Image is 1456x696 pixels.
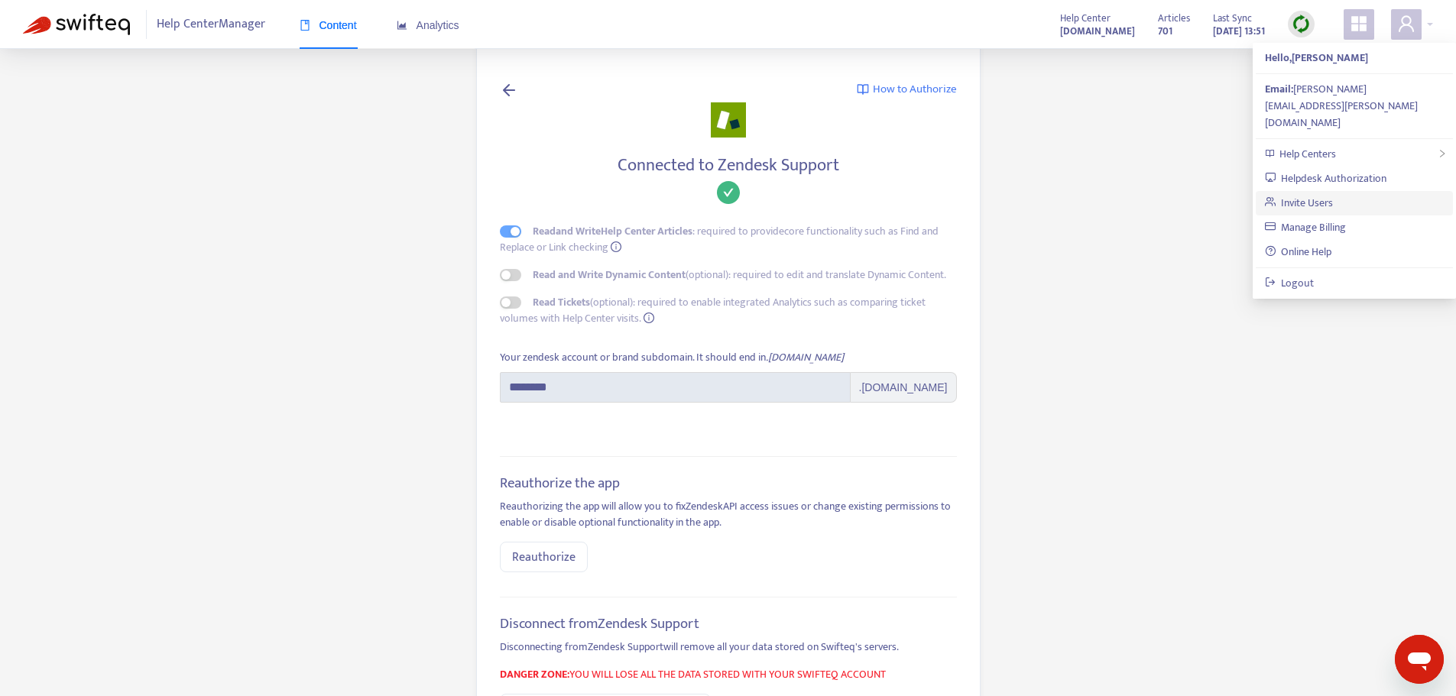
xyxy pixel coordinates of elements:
span: check-circle [717,181,740,204]
span: How to Authorize [873,81,957,99]
a: Manage Billing [1265,219,1347,236]
a: [DOMAIN_NAME] [1060,22,1135,40]
strong: DANGER ZONE: [500,665,569,683]
span: Reauthorize [512,548,576,567]
span: Content [300,19,357,31]
a: Helpdesk Authorization [1265,170,1387,187]
strong: Read Tickets [533,293,590,311]
p: Reauthorizing the app will allow you to fix Zendesk API access issues or change existing permissi... [500,498,957,530]
strong: Read and Write Dynamic Content [533,266,686,283]
span: user [1397,15,1415,33]
a: Logout [1265,274,1315,292]
a: Online Help [1265,243,1332,261]
span: (optional): required to edit and translate Dynamic Content. [533,266,946,283]
span: (optional): required to enable integrated Analytics such as comparing ticket volumes with Help Ce... [500,293,926,327]
span: area-chart [397,20,407,31]
strong: [DATE] 13:51 [1213,23,1265,40]
span: Analytics [397,19,459,31]
div: [PERSON_NAME][EMAIL_ADDRESS][PERSON_NAME][DOMAIN_NAME] [1265,81,1444,131]
span: Last Sync [1213,10,1252,27]
iframe: Button to launch messaging window [1395,635,1444,684]
strong: Read and Write Help Center Articles [533,222,692,240]
h5: Reauthorize the app [500,475,957,493]
span: Articles [1158,10,1190,27]
a: How to Authorize [857,81,957,99]
span: .[DOMAIN_NAME] [851,372,957,403]
img: zendesk_support.png [711,102,746,138]
h4: Connected to Zendesk Support [500,155,957,176]
a: Invite Users [1265,194,1334,212]
span: Help Centers [1279,145,1336,163]
span: book [300,20,310,31]
span: info-circle [611,241,621,252]
img: sync.dc5367851b00ba804db3.png [1292,15,1311,34]
span: Help Center [1060,10,1111,27]
strong: Email: [1265,80,1293,98]
i: .[DOMAIN_NAME] [766,348,844,366]
button: Reauthorize [500,542,588,572]
span: : required to provide core functionality such as Find and Replace or Link checking [500,222,939,256]
span: appstore [1350,15,1368,33]
span: Help Center Manager [157,10,265,39]
div: Your zendesk account or brand subdomain. It should end in [500,349,844,366]
span: info-circle [644,312,654,323]
p: Disconnecting from Zendesk Support will remove all your data stored on Swifteq's servers. [500,639,957,655]
span: right [1438,149,1447,158]
strong: [DOMAIN_NAME] [1060,23,1135,40]
strong: 701 [1158,23,1172,40]
img: Swifteq [23,14,130,35]
p: YOU WILL LOSE ALL THE DATA STORED WITH YOUR SWIFTEQ ACCOUNT [500,666,957,682]
strong: Hello, [PERSON_NAME] [1265,49,1368,66]
img: image-link [857,83,869,95]
h5: Disconnect from Zendesk Support [500,616,957,633]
